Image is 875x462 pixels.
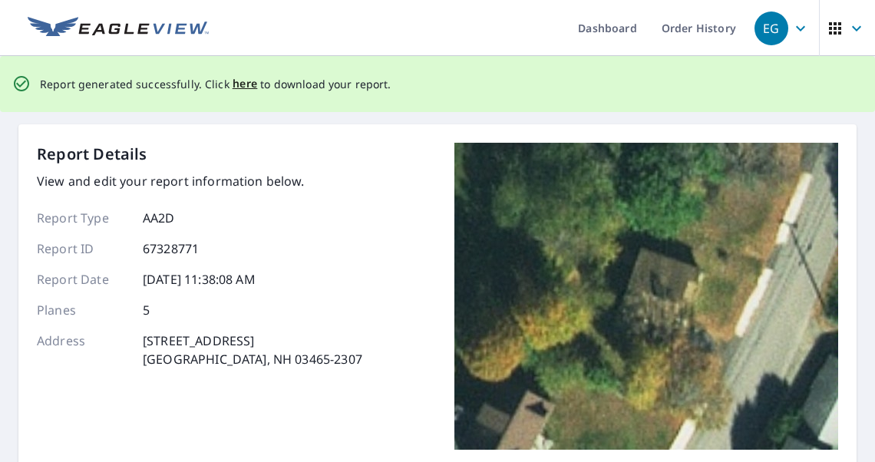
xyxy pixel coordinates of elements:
[143,301,150,319] p: 5
[37,209,129,227] p: Report Type
[37,143,147,166] p: Report Details
[754,12,788,45] div: EG
[233,74,258,94] button: here
[28,17,209,40] img: EV Logo
[143,239,199,258] p: 67328771
[37,301,129,319] p: Planes
[143,209,175,227] p: AA2D
[37,172,362,190] p: View and edit your report information below.
[454,143,838,450] img: Top image
[143,270,256,289] p: [DATE] 11:38:08 AM
[37,239,129,258] p: Report ID
[143,332,362,368] p: [STREET_ADDRESS] [GEOGRAPHIC_DATA], NH 03465-2307
[37,270,129,289] p: Report Date
[40,74,391,94] p: Report generated successfully. Click to download your report.
[37,332,129,368] p: Address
